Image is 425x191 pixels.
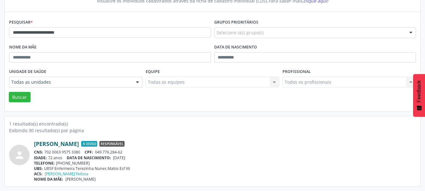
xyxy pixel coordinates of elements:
span: Selecione o(s) grupo(s) [216,29,264,36]
a: [PERSON_NAME] Feitosa [45,171,88,177]
span: Idoso [81,141,97,147]
span: [PERSON_NAME] [65,177,96,182]
span: Feedback [416,80,422,102]
label: Profissional [282,67,311,77]
div: 1 resultado(s) encontrado(s) [9,121,416,127]
span: CPF: [85,149,93,155]
div: 702 0063 9575 3380 [34,149,416,155]
span: IDADE: [34,155,47,160]
span: UBS: [34,166,43,171]
button: Feedback - Mostrar pesquisa [413,74,425,117]
label: Equipe [146,67,160,77]
label: Data de nascimento [214,42,257,52]
span: DATA DE NASCIMENTO: [67,155,111,160]
span: CNS: [34,149,43,155]
span: 049.776.284-62 [95,149,122,155]
label: Grupos prioritários [214,18,258,27]
label: Nome da mãe [9,42,36,52]
div: Exibindo 30 resultado(s) por página [9,127,416,134]
span: [DATE] [113,155,125,160]
span: NOME DA MÃE: [34,177,63,182]
i: person [14,149,25,161]
div: 72 anos [34,155,416,160]
button: Buscar [9,92,31,103]
span: Todas as unidades [11,79,130,85]
label: Unidade de saúde [9,67,46,77]
div: UBSF Enfermeira Terezinha Nunes Matos Esf Vii [34,166,416,171]
span: ACS: [34,171,42,177]
label: Pesquisar [9,18,33,27]
span: Responsável [99,141,125,147]
span: TELEFONE: [34,160,55,166]
div: [PHONE_NUMBER] [34,160,416,166]
a: [PERSON_NAME] [34,140,79,147]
